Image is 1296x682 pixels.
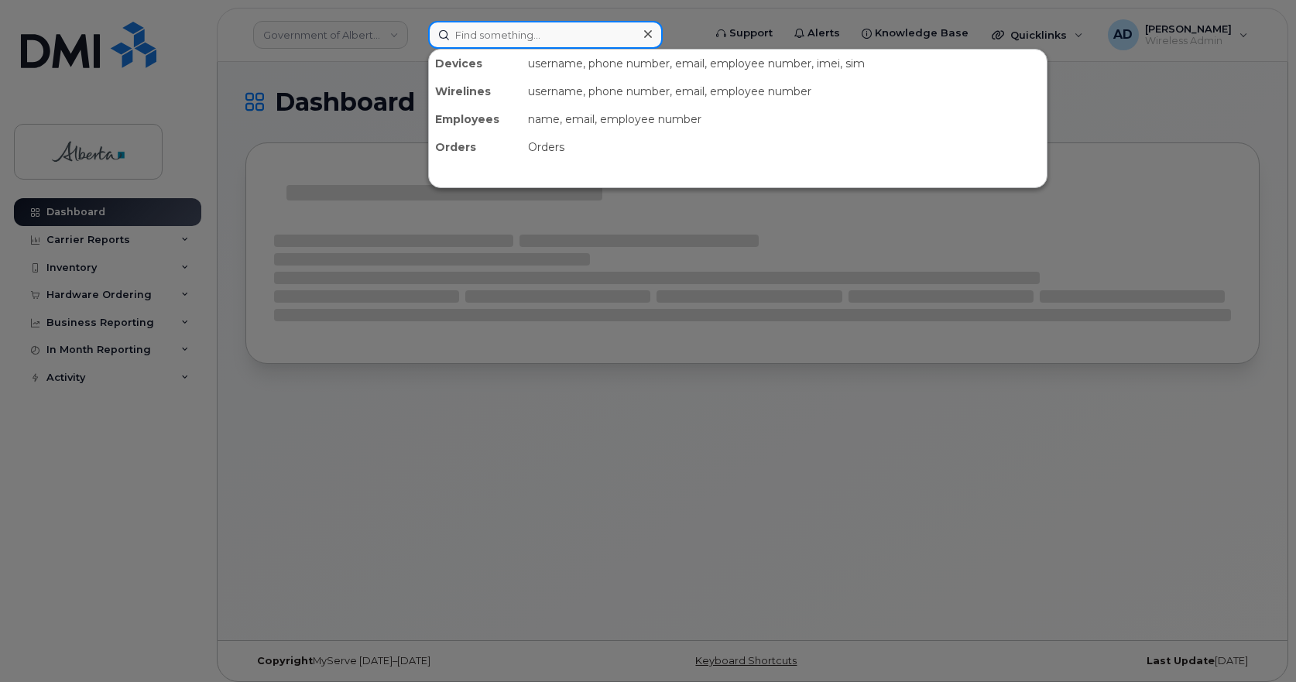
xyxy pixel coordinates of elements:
[429,105,522,133] div: Employees
[522,105,1047,133] div: name, email, employee number
[429,77,522,105] div: Wirelines
[429,50,522,77] div: Devices
[429,133,522,161] div: Orders
[522,133,1047,161] div: Orders
[522,50,1047,77] div: username, phone number, email, employee number, imei, sim
[522,77,1047,105] div: username, phone number, email, employee number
